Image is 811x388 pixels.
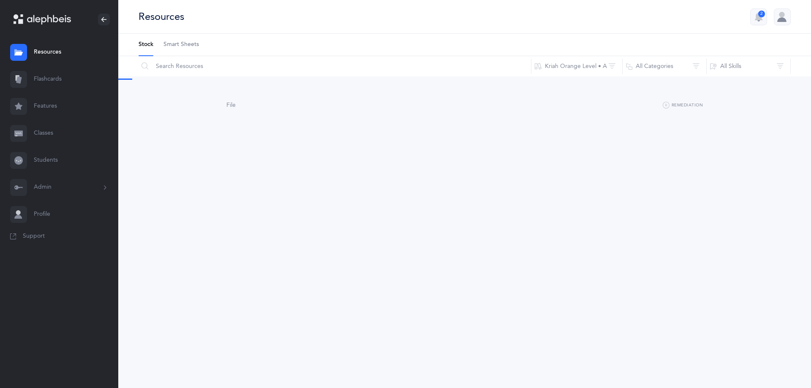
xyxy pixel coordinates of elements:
button: Remediation [663,100,703,111]
button: 2 [750,8,767,25]
span: File [226,102,236,109]
div: 2 [758,11,765,17]
button: All Skills [706,56,791,76]
span: Support [23,232,45,241]
span: Smart Sheets [163,41,199,49]
button: All Categories [622,56,707,76]
button: Kriah Orange Level • A [531,56,623,76]
input: Search Resources [138,56,531,76]
div: Resources [139,10,184,24]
